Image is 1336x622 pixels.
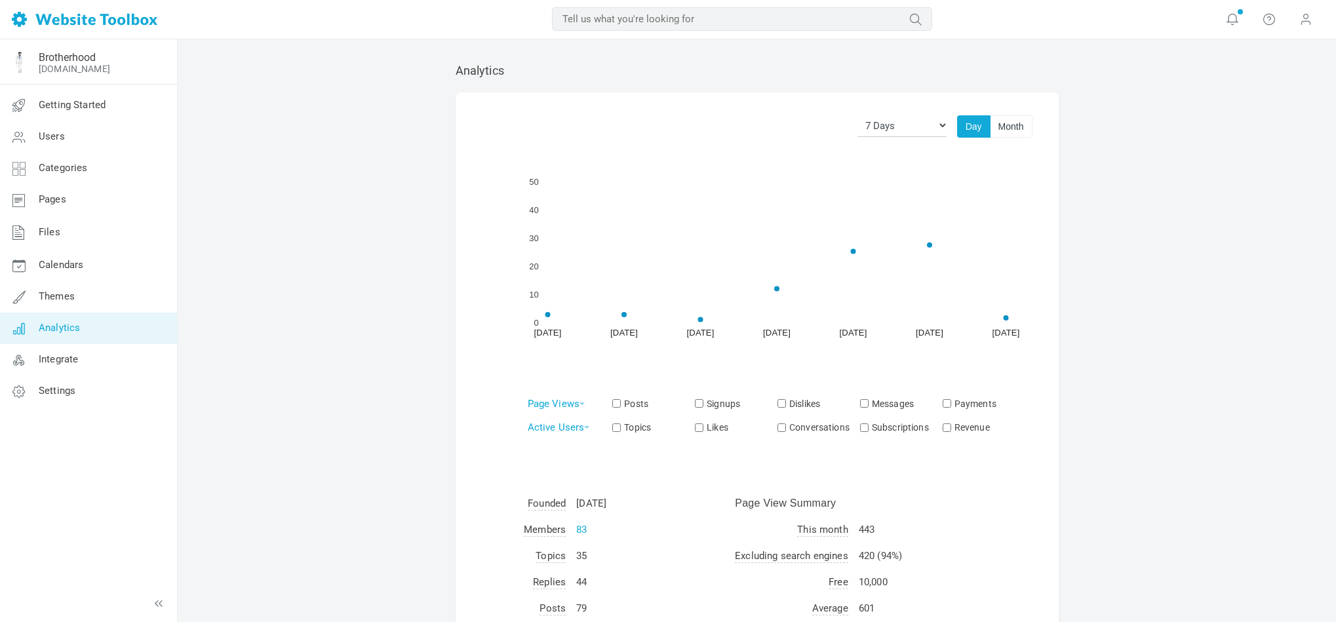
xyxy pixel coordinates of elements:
text: 10 [529,290,539,300]
a: 83 [576,524,587,535]
td: 443 [854,516,951,543]
input: Posts [612,399,621,408]
span: Founded [528,497,566,511]
a: Brotherhood [39,51,96,64]
label: Dislikes [775,397,820,410]
span: Integrate [39,353,78,365]
span: Users [39,130,65,142]
text: [DATE] [763,328,791,338]
a: [DOMAIN_NAME] [39,64,110,74]
input: Dislikes [777,399,786,408]
span: Themes [39,290,75,302]
a: Active Users [528,421,590,433]
span: Analytics [39,322,80,334]
label: Revenue [940,421,990,434]
span: Calendars [39,259,83,271]
td: 601 [854,595,951,621]
input: Conversations [777,423,786,432]
input: Likes [695,423,703,432]
text: 40 [529,205,539,215]
td: 79 [571,595,612,621]
label: Payments [940,397,996,410]
label: Conversations [775,421,850,434]
button: Month [990,115,1032,138]
input: Signups [695,399,703,408]
input: Subscriptions [860,423,869,432]
input: Messages [860,399,869,408]
text: [DATE] [686,328,714,338]
td: 35 [571,543,612,569]
select: Graph time period [856,114,948,137]
text: [DATE] [839,328,867,338]
span: Pages [39,193,66,205]
svg: A chart. [482,138,1032,367]
span: Getting Started [39,99,106,111]
span: Topics [536,550,566,563]
span: Average [812,602,848,615]
span: Settings [39,385,75,397]
text: [DATE] [992,328,1019,338]
label: Subscriptions [857,421,929,434]
text: 50 [529,177,539,187]
text: [DATE] [916,328,943,338]
span: Excluding search engines [735,550,848,563]
text: 0 [534,318,538,328]
span: Page View Summary [735,497,836,509]
text: 20 [529,262,539,271]
text: [DATE] [534,328,561,338]
input: Payments [943,399,951,408]
text: 30 [529,233,539,243]
input: Tell us what you're looking for [552,7,932,31]
span: March 12th, 2022 [576,497,606,509]
span: Free [829,576,848,589]
span: Files [39,226,60,238]
label: Likes [692,421,728,434]
td: 420 (94%) [854,543,951,569]
label: Signups [692,397,740,410]
text: [DATE] [610,328,638,338]
input: Revenue [943,423,951,432]
a: Page Views [528,398,585,410]
span: Categories [39,162,88,174]
td: 44 [571,569,612,595]
td: 10,000 [854,569,951,595]
div: Analytics [456,62,1059,79]
img: Facebook%20Profile%20Pic%20Guy%20Blue%20Best.png [9,52,29,73]
span: Posts [540,602,566,615]
label: Messages [857,397,914,410]
span: This month [797,524,848,537]
span: Members [524,524,566,537]
button: Day [957,115,991,138]
label: Topics [610,421,651,434]
label: Posts [610,397,648,410]
input: Topics [612,423,621,432]
span: Replies [533,576,566,589]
